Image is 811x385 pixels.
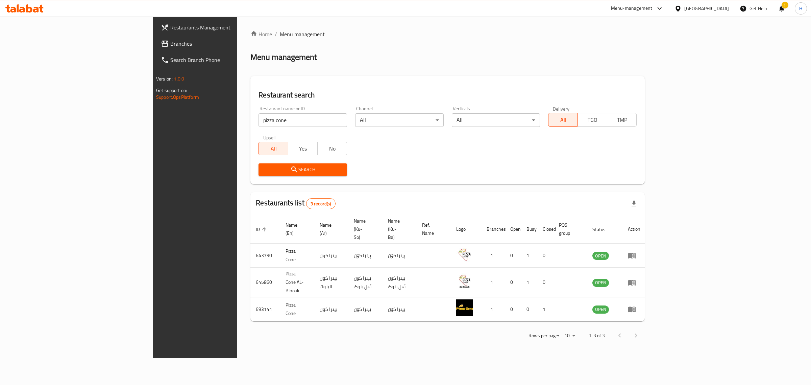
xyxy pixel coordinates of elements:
div: OPEN [592,252,609,260]
a: Search Branch Phone [155,52,288,68]
button: Yes [288,142,318,155]
a: Restaurants Management [155,19,288,36]
th: Action [622,215,646,244]
span: Version: [156,74,173,83]
span: Name (Ku-So) [354,217,374,241]
p: Rows per page: [529,332,559,340]
td: پیتزا کۆن [383,297,417,321]
span: ID [256,225,269,233]
td: Pizza Cone AL-Binouk [280,268,314,297]
td: بيتزا كون [314,244,348,268]
span: No [320,144,344,154]
td: پیتزا کۆن [348,297,383,321]
td: 1 [521,244,537,268]
div: [GEOGRAPHIC_DATA] [684,5,729,12]
p: 1-3 of 3 [589,332,605,340]
span: Branches [170,40,283,48]
input: Search for restaurant name or ID.. [259,113,347,127]
div: All [355,113,444,127]
button: Search [259,163,347,176]
td: بيتزا كون [314,297,348,321]
div: Menu-management [611,4,653,13]
a: Branches [155,36,288,52]
div: OPEN [592,279,609,287]
td: Pizza Cone [280,244,314,268]
button: No [317,142,347,155]
span: Name (Ar) [320,221,340,237]
img: Pizza Cone AL-Binouk [456,273,473,290]
span: Ref. Name [422,221,443,237]
img: Pizza Cone [456,299,473,316]
span: H [799,5,802,12]
span: Search Branch Phone [170,56,283,64]
td: 0 [505,244,521,268]
span: OPEN [592,279,609,287]
td: 1 [481,297,505,321]
th: Closed [537,215,554,244]
span: Restaurants Management [170,23,283,31]
nav: breadcrumb [250,30,645,38]
a: Support.OpsPlatform [156,93,199,101]
h2: Restaurant search [259,90,637,100]
span: POS group [559,221,579,237]
div: Export file [626,196,642,212]
td: 1 [521,268,537,297]
td: Pizza Cone [280,297,314,321]
td: 1 [481,268,505,297]
button: TMP [607,113,637,127]
span: All [262,144,286,154]
span: Yes [291,144,315,154]
label: Upsell [263,135,276,140]
span: 3 record(s) [306,201,335,207]
td: بيتزا كون البنوك [314,268,348,297]
div: All [452,113,540,127]
button: TGO [577,113,607,127]
span: All [551,115,575,125]
td: 0 [537,268,554,297]
span: Status [592,225,614,233]
img: Pizza Cone [456,246,473,263]
td: پیتزا کۆن ئەل بنوک [348,268,383,297]
span: TGO [581,115,605,125]
td: 0 [537,244,554,268]
td: پیتزا کۆن ئەل بنوک [383,268,417,297]
th: Open [505,215,521,244]
td: پیتزا کۆن [383,244,417,268]
th: Logo [451,215,481,244]
table: enhanced table [250,215,646,321]
td: پیتزا کۆن [348,244,383,268]
span: Get support on: [156,86,187,95]
span: 1.0.0 [174,74,184,83]
td: 0 [521,297,537,321]
span: TMP [610,115,634,125]
div: Menu [628,278,640,287]
label: Delivery [553,106,570,111]
div: Menu [628,251,640,259]
span: Search [264,165,342,174]
span: OPEN [592,305,609,313]
td: 1 [481,244,505,268]
span: Name (En) [286,221,306,237]
button: All [548,113,578,127]
button: All [259,142,288,155]
th: Busy [521,215,537,244]
td: 0 [505,268,521,297]
td: 0 [505,297,521,321]
h2: Restaurants list [256,198,335,209]
div: Menu [628,305,640,313]
td: 1 [537,297,554,321]
span: Name (Ku-Ba) [388,217,409,241]
span: Menu management [280,30,325,38]
span: OPEN [592,252,609,260]
th: Branches [481,215,505,244]
div: Rows per page: [562,331,578,341]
